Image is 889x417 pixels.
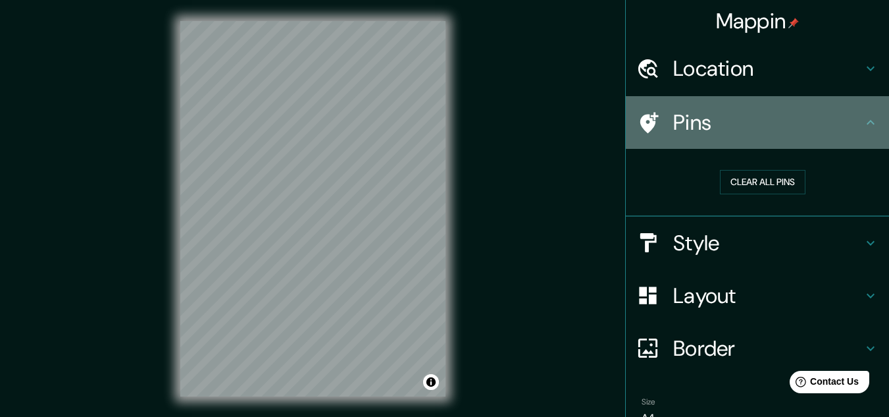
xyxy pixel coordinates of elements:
label: Size [642,396,655,407]
h4: Style [673,230,863,256]
h4: Border [673,335,863,362]
h4: Location [673,55,863,82]
button: Clear all pins [720,170,805,194]
div: Border [626,322,889,375]
h4: Mappin [716,8,800,34]
h4: Pins [673,109,863,136]
h4: Layout [673,283,863,309]
div: Location [626,42,889,95]
button: Toggle attribution [423,374,439,390]
div: Style [626,217,889,269]
div: Layout [626,269,889,322]
div: Pins [626,96,889,149]
img: pin-icon.png [788,18,799,28]
iframe: Help widget launcher [772,366,875,403]
canvas: Map [180,21,445,397]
